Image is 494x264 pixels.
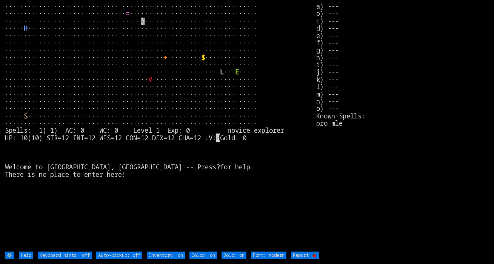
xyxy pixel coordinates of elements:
input: ⚙️ [5,252,14,259]
font: = [126,9,129,18]
input: Font: modern [251,252,286,259]
input: Auto-pickup: off [96,252,142,259]
input: Help [19,252,33,259]
font: L [220,68,224,76]
font: H [24,24,28,32]
input: Inventory: on [147,252,185,259]
mark: H [216,134,220,142]
font: V [148,75,152,84]
font: $ [201,53,205,62]
font: E [235,68,239,76]
b: ? [216,163,220,171]
input: Report 🐞 [291,252,319,259]
stats: a) --- b) --- c) --- d) --- e) --- f) --- g) --- h) --- i) --- j) --- k) --- l) --- m) --- n) ---... [316,3,489,251]
input: Bold: on [222,252,246,259]
font: S [24,112,28,120]
input: Keyboard hints: off [38,252,92,259]
larn: ··································································· ·····························... [5,3,316,251]
font: + [163,53,167,62]
input: Color: on [189,252,217,259]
